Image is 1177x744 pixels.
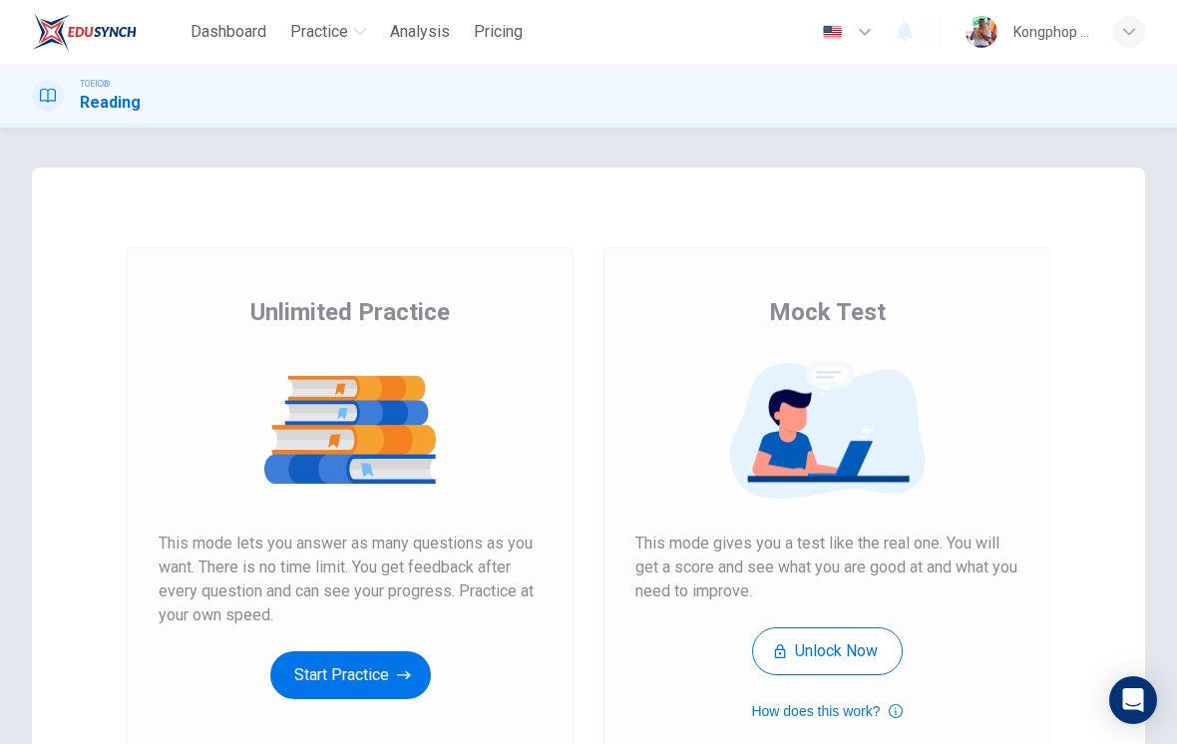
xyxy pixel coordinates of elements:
img: Profile picture [966,16,997,48]
span: TOEIC® [80,77,110,91]
span: Mock Test [769,296,886,328]
img: en [820,25,845,40]
img: EduSynch logo [32,12,137,52]
span: Pricing [474,20,523,44]
span: This mode gives you a test like the real one. You will get a score and see what you are good at a... [635,532,1018,603]
div: Open Intercom Messenger [1109,676,1157,724]
span: Practice [290,20,348,44]
h1: Reading [80,91,141,115]
span: Dashboard [191,20,266,44]
span: Unlimited Practice [250,296,450,328]
button: How does this work? [751,699,902,723]
div: Kongphop Vaiyarat [1013,20,1089,44]
button: Start Practice [270,651,431,699]
span: Analysis [390,20,450,44]
button: Dashboard [183,14,274,50]
a: EduSynch logo [32,12,183,52]
button: Unlock Now [752,627,903,675]
button: Analysis [382,14,458,50]
button: Pricing [466,14,531,50]
button: Practice [282,14,374,50]
span: This mode lets you answer as many questions as you want. There is no time limit. You get feedback... [159,532,542,627]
